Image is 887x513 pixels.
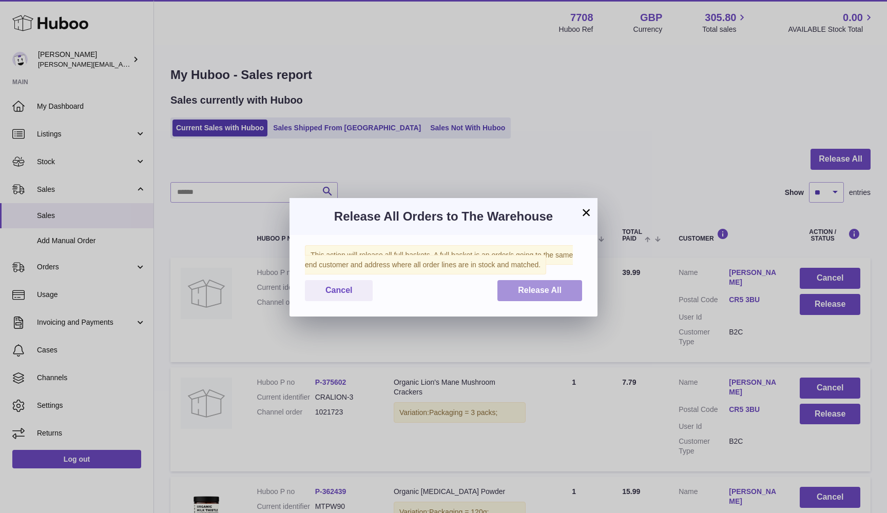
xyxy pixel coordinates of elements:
h3: Release All Orders to The Warehouse [305,208,582,225]
button: Release All [497,280,582,301]
button: Cancel [305,280,373,301]
span: Cancel [325,286,352,294]
span: Release All [518,286,562,294]
button: × [580,206,592,219]
span: This action will release all full baskets. A full basket is an order/s going to the same end cust... [305,245,573,274]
